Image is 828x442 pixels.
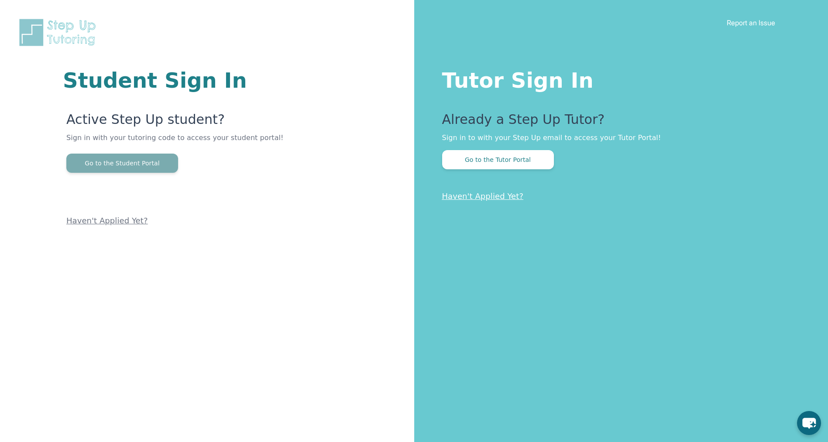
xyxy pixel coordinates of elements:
[727,18,775,27] a: Report an Issue
[442,133,794,143] p: Sign in to with your Step Up email to access your Tutor Portal!
[66,112,309,133] p: Active Step Up student?
[66,216,148,225] a: Haven't Applied Yet?
[66,154,178,173] button: Go to the Student Portal
[797,411,821,435] button: chat-button
[442,66,794,91] h1: Tutor Sign In
[442,192,524,201] a: Haven't Applied Yet?
[66,133,309,154] p: Sign in with your tutoring code to access your student portal!
[442,112,794,133] p: Already a Step Up Tutor?
[66,159,178,167] a: Go to the Student Portal
[442,150,554,169] button: Go to the Tutor Portal
[442,155,554,164] a: Go to the Tutor Portal
[63,70,309,91] h1: Student Sign In
[17,17,101,48] img: Step Up Tutoring horizontal logo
